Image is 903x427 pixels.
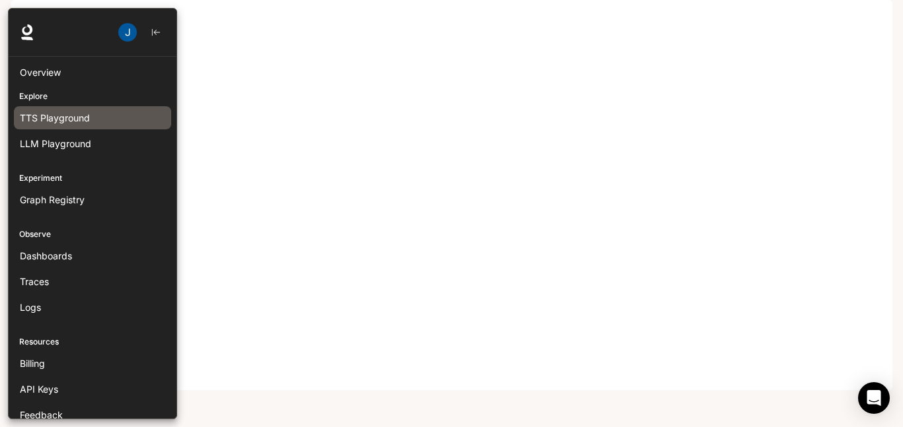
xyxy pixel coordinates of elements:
[20,111,90,125] span: TTS Playground
[20,300,41,314] span: Logs
[9,172,177,184] p: Experiment
[20,275,49,288] span: Traces
[14,270,171,293] a: Traces
[14,106,171,129] a: TTS Playground
[20,65,61,79] span: Overview
[14,188,171,211] a: Graph Registry
[14,244,171,267] a: Dashboards
[14,378,171,401] a: API Keys
[14,403,171,426] a: Feedback
[20,356,45,370] span: Billing
[858,382,890,414] div: Open Intercom Messenger
[20,193,85,207] span: Graph Registry
[20,137,91,150] span: LLM Playground
[14,132,171,155] a: LLM Playground
[114,19,141,46] button: User avatar
[9,90,177,102] p: Explore
[14,352,171,375] a: Billing
[118,23,137,42] img: User avatar
[20,382,58,396] span: API Keys
[20,249,72,263] span: Dashboards
[9,228,177,240] p: Observe
[20,408,63,422] span: Feedback
[9,336,177,348] p: Resources
[14,296,171,319] a: Logs
[14,61,171,84] a: Overview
